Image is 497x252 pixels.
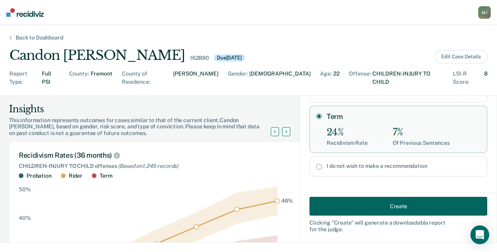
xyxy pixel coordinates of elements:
div: Candon [PERSON_NAME] [9,47,185,63]
div: Fremont [91,70,113,86]
div: M J [478,6,491,19]
div: Open Intercom Messenger [470,225,489,244]
div: [DEMOGRAPHIC_DATA] [249,70,311,86]
div: Offense : [349,70,371,86]
div: CHILDREN-INJURY TO CHILD offenses [19,163,294,169]
div: Clicking " Create " will generate a downloadable report for the judge. [309,220,487,233]
div: Full PSI [42,70,60,86]
div: Of Previous Sentences [393,140,450,146]
div: Due [DATE] [214,54,245,61]
div: Probation [27,173,52,179]
div: 162890 [190,55,209,61]
text: 50% [19,186,31,193]
div: Recidivism Rate [327,140,368,146]
div: Age : [320,70,332,86]
div: 24% [327,127,368,138]
button: Create [309,197,487,216]
text: 46% [281,198,293,204]
div: Term [100,173,112,179]
text: 40% [19,215,31,221]
div: 7% [393,127,450,138]
label: I do not wish to make a recommendation [327,163,481,169]
div: Report Type : [9,70,40,86]
button: Edit Case Details [434,50,488,63]
div: Recidivism Rates (36 months) [19,151,294,160]
div: County of Residence : [122,70,172,86]
div: Rider [69,173,82,179]
div: This information represents outcomes for cases similar to that of the current client, Candon [PER... [9,117,280,137]
span: (Based on 1,245 records ) [118,163,178,169]
div: Insights [9,103,280,115]
button: MJ [478,6,491,19]
div: Back to Dashboard [6,34,73,41]
div: CHILDREN-INJURY TO CHILD [372,70,443,86]
div: Gender : [228,70,248,86]
img: Recidiviz [6,8,44,17]
div: LSI-R Score : [453,70,483,86]
div: County : [69,70,89,86]
div: [PERSON_NAME] [173,70,218,86]
div: 8 [484,70,488,86]
div: 22 [333,70,340,86]
label: Term [327,112,481,121]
